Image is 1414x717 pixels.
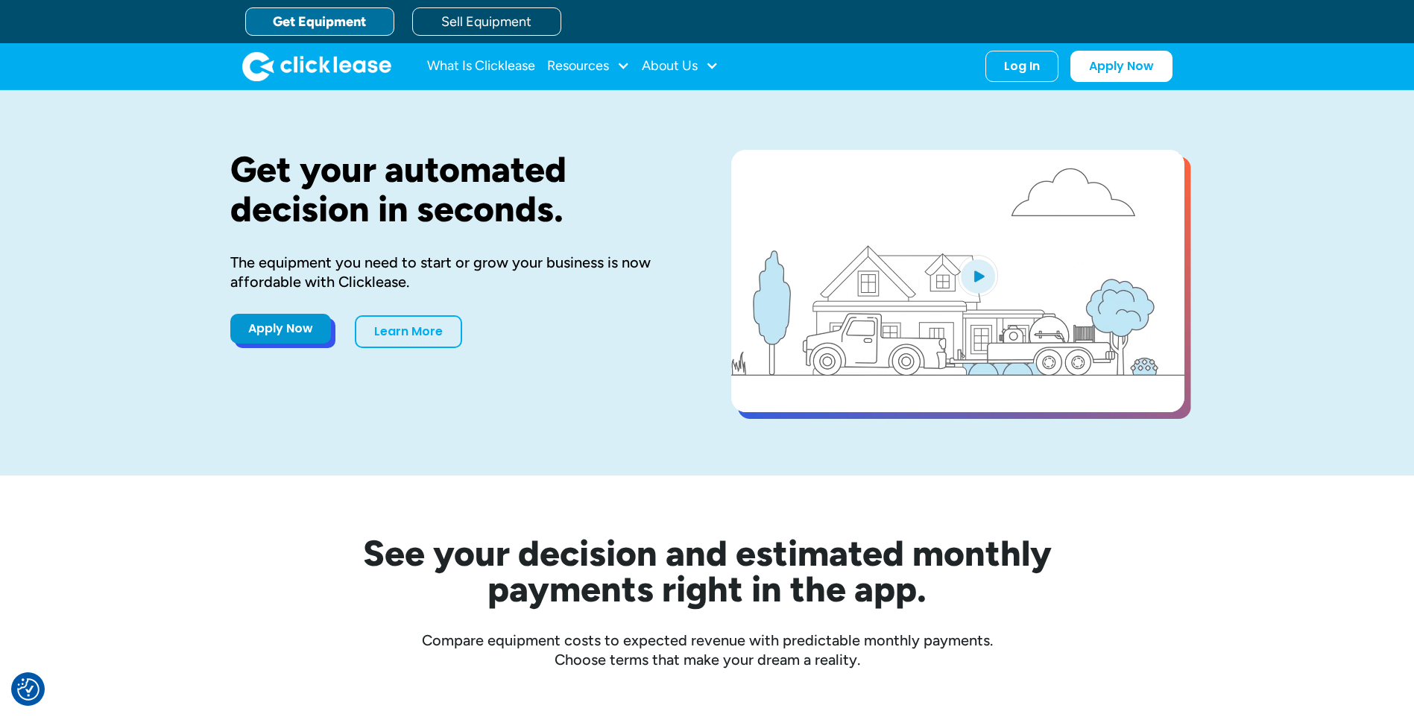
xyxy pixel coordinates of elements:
div: Compare equipment costs to expected revenue with predictable monthly payments. Choose terms that ... [230,631,1184,669]
div: Log In [1004,59,1040,74]
a: Get Equipment [245,7,394,36]
div: Resources [547,51,630,81]
h1: Get your automated decision in seconds. [230,150,684,229]
img: Revisit consent button [17,678,40,701]
a: Learn More [355,315,462,348]
a: Apply Now [230,314,331,344]
a: home [242,51,391,81]
a: Apply Now [1070,51,1172,82]
img: Blue play button logo on a light blue circular background [958,255,998,297]
button: Consent Preferences [17,678,40,701]
img: Clicklease logo [242,51,391,81]
a: open lightbox [731,150,1184,412]
a: Sell Equipment [412,7,561,36]
a: What Is Clicklease [427,51,535,81]
div: The equipment you need to start or grow your business is now affordable with Clicklease. [230,253,684,291]
div: About Us [642,51,719,81]
h2: See your decision and estimated monthly payments right in the app. [290,535,1125,607]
